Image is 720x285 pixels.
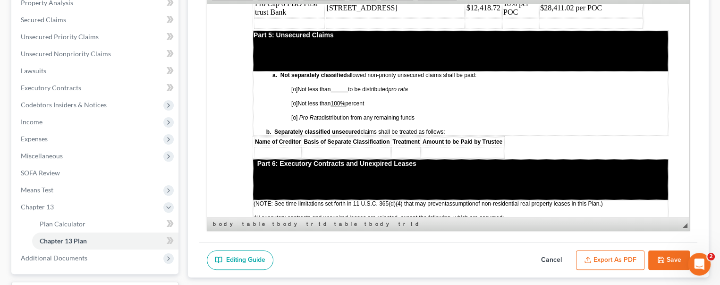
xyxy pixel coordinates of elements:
span: (NOTE: See time limitations set forth in 11 U.S.C. 365(d)(4) that may prevent [46,196,239,203]
strong: b. Separately classified unsecured [59,124,153,131]
a: Executory Contracts [13,79,178,96]
span: Lawsuits [21,67,46,75]
span: Plan Calculator [40,220,85,228]
span: Amount to be Paid by Trustee [215,134,295,141]
a: table element [332,219,362,229]
a: Secured Claims [13,11,178,28]
span: allowed non-priority unsecured claims shall be paid: [65,68,269,74]
u: 100% [123,96,138,103]
span: Secured Claims [21,16,66,24]
span: Chapter 13 Plan [40,237,87,245]
span: All executory contracts and unexpired leases are rejected, except the following, which are assumed: [46,210,296,217]
span: Means Test [21,186,53,194]
span: Resize [683,223,687,228]
a: tbody element [271,219,304,229]
span: claims shall be treated as follows: [46,124,238,131]
span: Not less than percent [84,96,157,103]
span: of non-residential real property leases in this Plan.) [268,196,396,203]
iframe: Intercom live chat [688,253,711,276]
span: distribution from any remaining funds [84,110,207,117]
a: SOFA Review [13,164,178,181]
span: [o] [84,82,90,88]
span: Unsecured Nonpriority Claims [21,50,111,58]
span: Additional Documents [21,254,87,262]
span: Treatment [185,134,212,141]
a: Lawsuits [13,62,178,79]
a: Plan Calculator [32,216,178,233]
strong: Part 5: Unsecured Claims [46,27,127,35]
a: Unsecured Nonpriority Claims [13,45,178,62]
a: Unsecured Priority Claims [13,28,178,45]
iframe: Rich Text Editor, document-ckeditor [207,4,689,217]
a: td element [409,219,424,229]
button: Cancel [531,250,572,270]
span: [o] [84,110,90,117]
span: [o] [84,96,90,103]
span: Name of Creditor [48,134,93,141]
button: Save [648,250,690,270]
em: Pro Rata [92,110,114,117]
span: Basis of Separate Classification [96,134,182,141]
span: Miscellaneous [21,152,63,160]
em: pro rata [181,82,200,88]
a: tr element [397,219,408,229]
a: table element [240,219,270,229]
a: Chapter 13 Plan [32,233,178,250]
button: Export as PDF [576,250,644,270]
span: 2 [707,253,715,260]
span: SOFA Review [21,169,60,177]
span: Part 6: Executory Contracts and Unexpired Leases [50,155,209,163]
span: Unsecured Priority Claims [21,33,99,41]
a: Editing Guide [207,250,273,270]
a: td element [317,219,331,229]
strong: a. Not separately classified [65,68,139,74]
span: Executory Contracts [21,84,81,92]
span: Income [21,118,42,126]
span: assumption [239,196,268,203]
span: Expenses [21,135,48,143]
strong: [x] NONE [46,171,79,179]
a: tbody element [363,219,396,229]
strong: [x] NONE [46,42,79,50]
a: body element [211,219,239,229]
a: tr element [305,219,316,229]
span: Chapter 13 [21,203,54,211]
span: Not less than to be distributed [84,82,201,88]
span: Codebtors Insiders & Notices [21,101,107,109]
